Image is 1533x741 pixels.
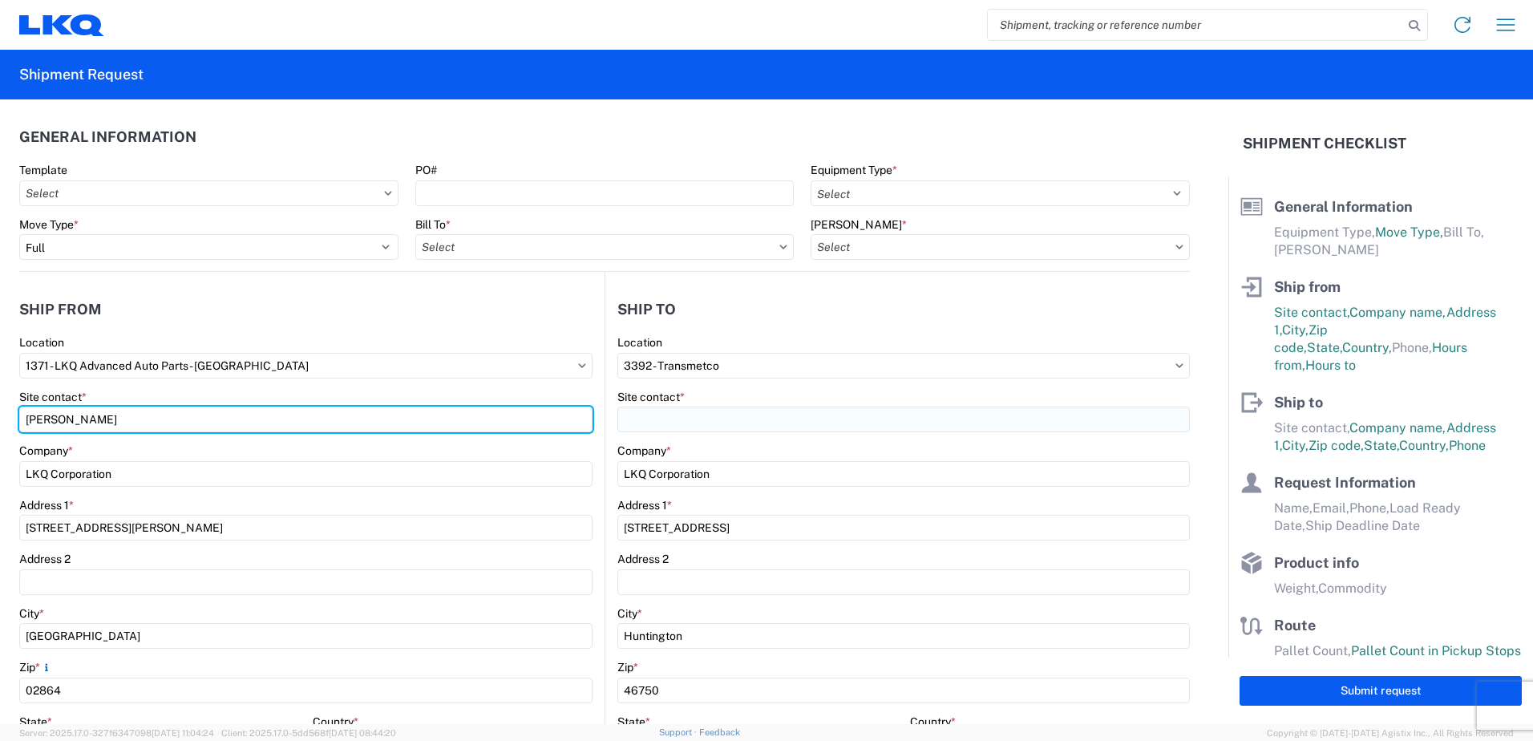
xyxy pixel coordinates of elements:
[1392,340,1432,355] span: Phone,
[617,353,1190,379] input: Select
[1243,134,1406,153] h2: Shipment Checklist
[1364,438,1399,453] span: State,
[617,660,638,674] label: Zip
[19,217,79,232] label: Move Type
[1274,581,1318,596] span: Weight,
[19,728,214,738] span: Server: 2025.17.0-327f6347098
[1274,225,1375,240] span: Equipment Type,
[1318,581,1387,596] span: Commodity
[617,443,671,458] label: Company
[811,163,897,177] label: Equipment Type
[1282,322,1309,338] span: City,
[617,606,642,621] label: City
[313,715,358,729] label: Country
[19,443,73,458] label: Company
[221,728,396,738] span: Client: 2025.17.0-5dd568f
[1240,676,1522,706] button: Submit request
[19,129,196,145] h2: General Information
[1313,500,1349,516] span: Email,
[1274,500,1313,516] span: Name,
[19,65,144,84] h2: Shipment Request
[1349,500,1389,516] span: Phone,
[1267,726,1514,740] span: Copyright © [DATE]-[DATE] Agistix Inc., All Rights Reserved
[1305,358,1356,373] span: Hours to
[1274,198,1413,215] span: General Information
[988,10,1403,40] input: Shipment, tracking or reference number
[910,715,956,729] label: Country
[617,552,669,566] label: Address 2
[1282,438,1309,453] span: City,
[415,234,795,260] input: Select
[1274,643,1351,658] span: Pallet Count,
[1349,305,1446,320] span: Company name,
[659,727,699,737] a: Support
[19,498,74,512] label: Address 1
[1274,474,1416,491] span: Request Information
[1305,518,1420,533] span: Ship Deadline Date
[19,180,398,206] input: Select
[617,302,676,318] h2: Ship to
[1274,420,1349,435] span: Site contact,
[1349,420,1446,435] span: Company name,
[19,606,44,621] label: City
[1274,554,1359,571] span: Product info
[329,728,396,738] span: [DATE] 08:44:20
[1307,340,1342,355] span: State,
[617,498,672,512] label: Address 1
[19,715,52,729] label: State
[1449,438,1486,453] span: Phone
[19,660,53,674] label: Zip
[1274,394,1323,411] span: Ship to
[1399,438,1449,453] span: Country,
[1274,278,1341,295] span: Ship from
[699,727,740,737] a: Feedback
[1274,305,1349,320] span: Site contact,
[19,335,64,350] label: Location
[811,234,1190,260] input: Select
[19,353,593,379] input: Select
[152,728,214,738] span: [DATE] 11:04:24
[1309,438,1364,453] span: Zip code,
[1274,617,1316,634] span: Route
[811,217,907,232] label: [PERSON_NAME]
[1274,643,1521,676] span: Pallet Count in Pickup Stops equals Pallet Count in delivery stops
[19,163,67,177] label: Template
[1274,242,1379,257] span: [PERSON_NAME]
[1375,225,1443,240] span: Move Type,
[19,390,87,404] label: Site contact
[1443,225,1484,240] span: Bill To,
[19,302,102,318] h2: Ship from
[617,335,662,350] label: Location
[415,163,437,177] label: PO#
[617,390,685,404] label: Site contact
[617,715,650,729] label: State
[1342,340,1392,355] span: Country,
[19,552,71,566] label: Address 2
[415,217,451,232] label: Bill To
